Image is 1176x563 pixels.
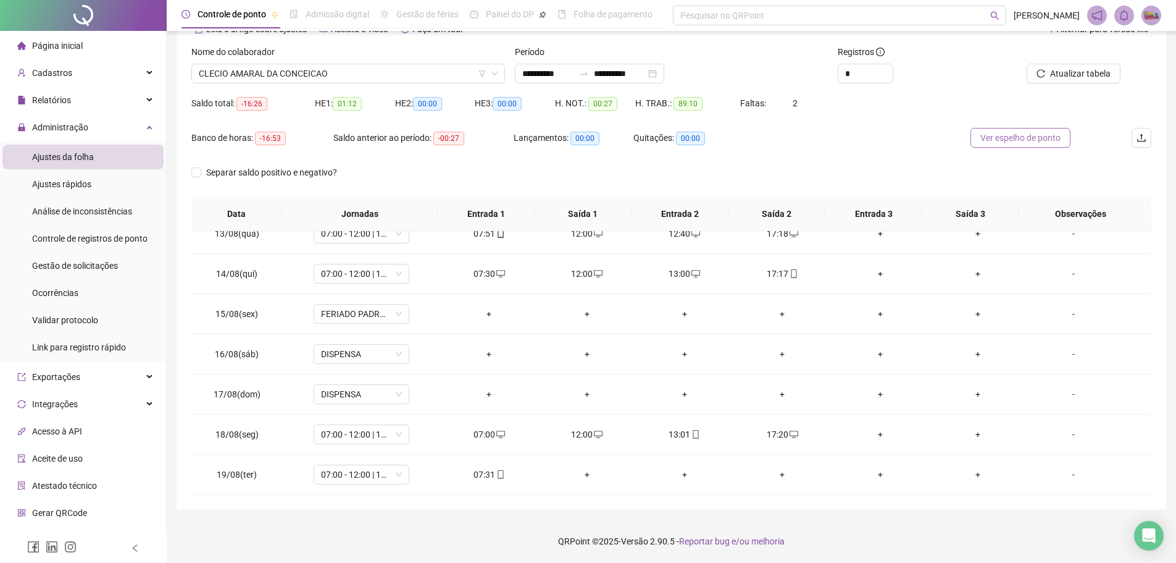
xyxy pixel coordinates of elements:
[690,269,700,278] span: desktop
[17,400,26,408] span: sync
[17,96,26,104] span: file
[396,9,459,19] span: Gestão de férias
[939,387,1017,401] div: +
[32,179,91,189] span: Ajustes rápidos
[548,387,625,401] div: +
[679,536,785,546] span: Reportar bug e/ou melhoria
[690,430,700,439] span: mobile
[333,131,514,145] div: Saldo anterior ao período:
[1142,6,1161,25] img: 75773
[939,428,1017,441] div: +
[1037,347,1110,361] div: -
[1037,468,1110,481] div: -
[215,229,259,239] span: 13/08(qua)
[321,385,402,404] span: DISPENSA
[199,64,498,83] span: CLECIO AMARAL DA CONCEICAO
[1119,10,1130,21] span: bell
[450,307,528,321] div: +
[841,267,919,281] div: +
[17,427,26,436] span: api
[32,315,98,325] span: Validar protocolo
[32,454,83,464] span: Aceite de uso
[621,536,648,546] span: Versão
[17,509,26,517] span: qrcode
[939,347,1017,361] div: +
[32,122,88,132] span: Administração
[593,229,603,238] span: desktop
[548,347,625,361] div: +
[450,227,528,240] div: 07:51
[535,197,632,231] th: Saída 1
[1037,227,1110,240] div: -
[743,428,821,441] div: 17:20
[32,288,78,298] span: Ocorrências
[573,9,653,19] span: Folha de pagamento
[548,428,625,441] div: 12:00
[493,97,522,111] span: 00:00
[646,227,724,240] div: 12:40
[17,69,26,77] span: user-add
[478,70,486,77] span: filter
[216,269,257,279] span: 14/08(qui)
[548,227,625,240] div: 12:00
[201,166,342,179] span: Separar saldo positivo e negativo?
[579,69,589,78] span: to
[788,269,798,278] span: mobile
[306,9,369,19] span: Admissão digital
[1037,267,1110,281] div: -
[495,470,505,479] span: mobile
[788,229,798,238] span: desktop
[281,197,438,231] th: Jornadas
[1036,69,1045,78] span: reload
[579,69,589,78] span: swap-right
[181,10,190,19] span: clock-circle
[46,541,58,553] span: linkedin
[939,267,1017,281] div: +
[215,309,258,319] span: 15/08(sex)
[32,41,83,51] span: Página inicial
[876,48,885,56] span: info-circle
[17,41,26,50] span: home
[743,267,821,281] div: 17:17
[838,45,885,59] span: Registros
[646,347,724,361] div: +
[1014,9,1080,22] span: [PERSON_NAME]
[841,347,919,361] div: +
[555,96,635,111] div: H. NOT.:
[17,123,26,132] span: lock
[32,261,118,271] span: Gestão de solicitações
[17,454,26,463] span: audit
[743,468,821,481] div: +
[315,96,395,111] div: HE 1:
[841,387,919,401] div: +
[743,227,821,240] div: 17:18
[32,152,94,162] span: Ajustes da folha
[191,197,281,231] th: Data
[191,96,315,111] div: Saldo total:
[690,229,700,238] span: desktop
[290,10,298,19] span: file-done
[593,430,603,439] span: desktop
[841,307,919,321] div: +
[32,206,132,216] span: Análise de inconsistências
[395,96,475,111] div: HE 2:
[271,11,278,19] span: pushpin
[450,387,528,401] div: +
[321,265,402,283] span: 07:00 - 12:00 | 13:30 - 17:18
[450,468,528,481] div: 07:31
[557,10,566,19] span: book
[743,347,821,361] div: +
[433,132,464,145] span: -00:27
[514,131,633,145] div: Lançamentos:
[198,9,266,19] span: Controle de ponto
[32,372,80,382] span: Exportações
[255,132,286,145] span: -16:53
[438,197,535,231] th: Entrada 1
[32,95,71,105] span: Relatórios
[333,97,362,111] span: 01:12
[1050,67,1111,80] span: Atualizar tabela
[1028,207,1132,221] span: Observações
[413,97,442,111] span: 00:00
[939,468,1017,481] div: +
[321,305,402,323] span: FERIADO PADROEIRA NOSSA SENHORA DA ASSUNÇÃO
